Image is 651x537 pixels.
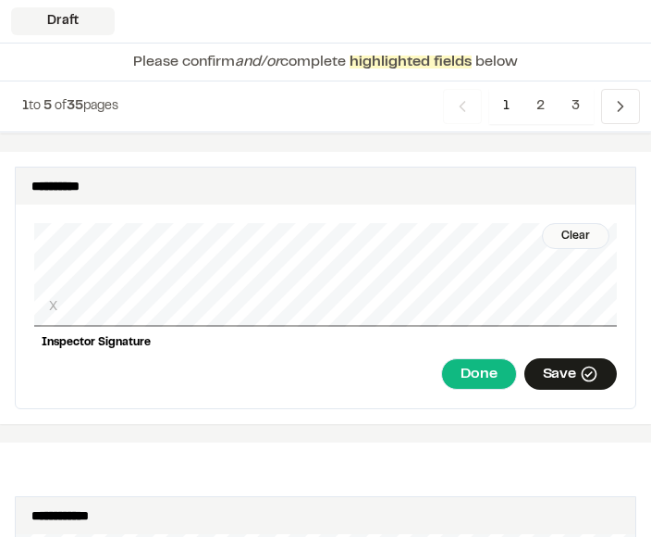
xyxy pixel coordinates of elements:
[43,101,52,112] span: 5
[542,223,609,249] div: Clear
[441,358,516,390] div: Done
[443,89,640,124] nav: Navigation
[558,89,594,124] span: 3
[22,96,118,117] p: to of pages
[350,56,472,69] span: highlighted fields
[489,89,523,124] span: 1
[22,101,29,112] span: 1
[235,56,280,69] span: and/or
[67,101,83,112] span: 35
[522,89,559,124] span: 2
[524,358,617,390] div: Save
[11,7,115,35] div: Draft
[133,51,518,73] p: Please confirm complete below
[34,327,617,358] div: Inspector Signature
